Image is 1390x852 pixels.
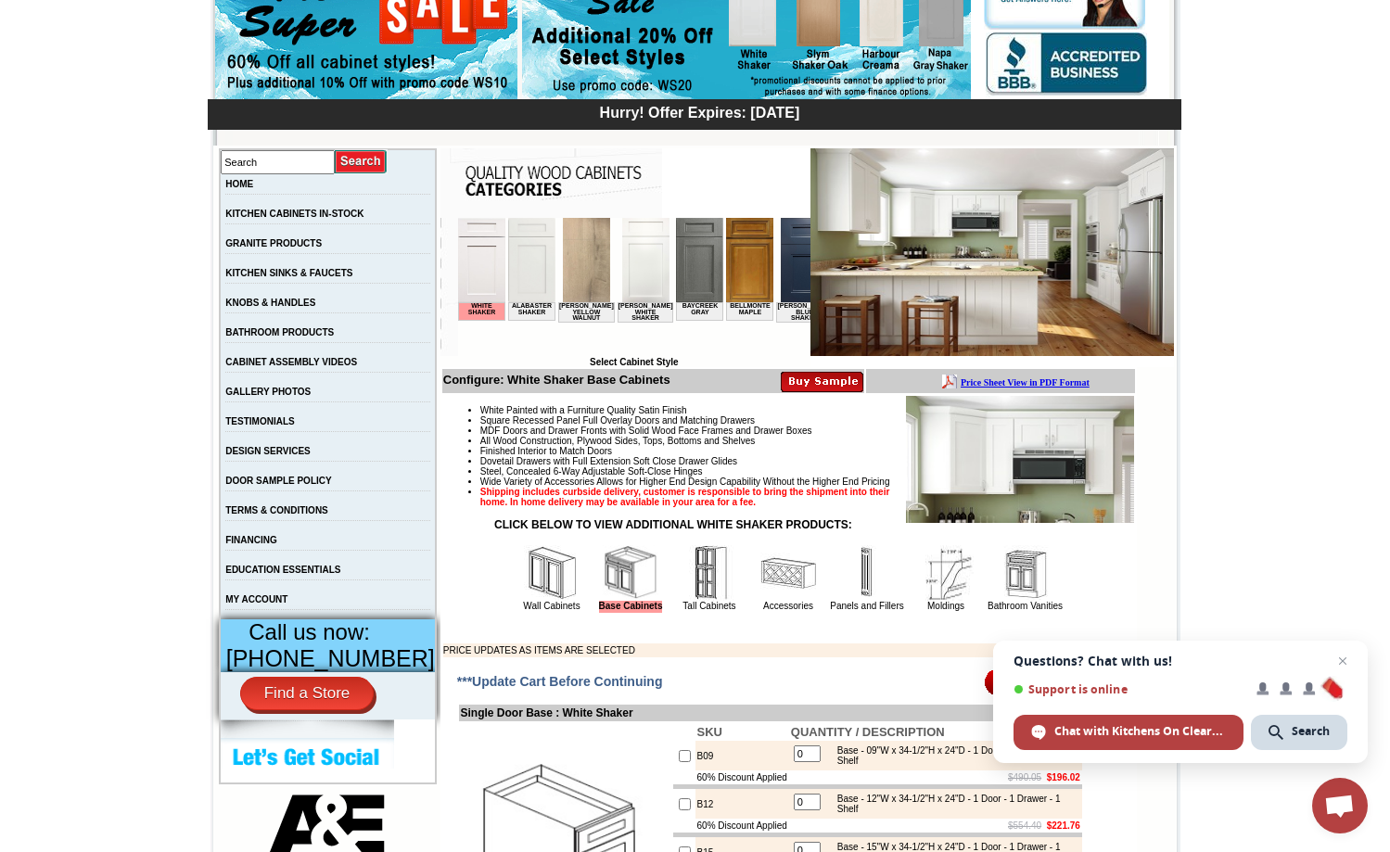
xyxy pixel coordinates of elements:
span: Search [1251,715,1347,750]
strong: CLICK BELOW TO VIEW ADDITIONAL WHITE SHAKER PRODUCTS: [494,518,852,531]
img: pdf.png [3,5,18,19]
a: GRANITE PRODUCTS [225,238,322,248]
b: Select Cabinet Style [590,357,679,367]
a: Open chat [1312,778,1368,833]
img: Panels and Fillers [839,545,895,601]
div: Base - 12"W x 34-1/2"H x 24"D - 1 Door - 1 Drawer - 1 Shelf [828,794,1078,814]
li: MDF Doors and Drawer Fronts with Solid Wood Face Frames and Drawer Boxes [480,426,1134,436]
a: Find a Store [240,677,375,710]
a: Bathroom Vanities [988,601,1063,611]
a: Tall Cabinets [682,601,735,611]
td: B12 [695,789,789,819]
li: White Painted with a Furniture Quality Satin Finish [480,405,1134,415]
span: Call us now: [249,619,370,644]
a: Moldings [927,601,964,611]
b: Configure: White Shaker Base Cabinets [443,373,670,387]
a: EDUCATION ESSENTIALS [225,565,340,575]
a: FINANCING [225,535,277,545]
img: Wall Cabinets [524,545,580,601]
a: CABINET ASSEMBLY VIDEOS [225,357,357,367]
b: $196.02 [1047,772,1080,782]
a: MY ACCOUNT [225,594,287,604]
td: 60% Discount Applied [695,819,789,833]
div: Hurry! Offer Expires: [DATE] [217,102,1181,121]
img: Product Image [906,396,1134,523]
s: $490.05 [1008,772,1041,782]
a: BATHROOM PRODUCTS [225,327,334,337]
td: B09 [695,741,789,770]
span: ***Update Cart Before Continuing [457,674,663,689]
span: Support is online [1014,682,1243,696]
li: Dovetail Drawers with Full Extension Soft Close Drawer Glides [480,456,1134,466]
td: [PERSON_NAME] Blue Shaker [318,84,375,105]
a: Base Cabinets [599,601,663,613]
a: DOOR SAMPLE POLICY [225,476,331,486]
a: Price Sheet View in PDF Format [21,3,150,19]
a: TERMS & CONDITIONS [225,505,328,515]
li: Square Recessed Panel Full Overlay Doors and Matching Drawers [480,415,1134,426]
b: QUANTITY / DESCRIPTION [791,725,945,739]
strong: Shipping includes curbside delivery, customer is responsible to bring the shipment into their hom... [480,487,890,507]
li: All Wood Construction, Plywood Sides, Tops, Bottoms and Shelves [480,436,1134,446]
a: DESIGN SERVICES [225,446,311,456]
b: $221.76 [1047,820,1080,831]
img: Moldings [918,545,974,601]
img: Bathroom Vanities [997,545,1052,601]
input: Submit [335,149,388,174]
a: Wall Cabinets [523,601,580,611]
td: 60% Discount Applied [695,770,789,784]
li: Steel, Concealed 6-Way Adjustable Soft-Close Hinges [480,466,1134,477]
a: HOME [225,179,253,189]
a: KITCHEN CABINETS IN-STOCK [225,209,363,219]
li: Finished Interior to Match Doors [480,446,1134,456]
input: Add to Cart [985,667,1086,697]
img: Tall Cabinets [682,545,737,601]
span: Questions? Chat with us! [1014,654,1347,668]
li: Wide Variety of Accessories Allows for Higher End Design Capability Without the Higher End Pricing [480,477,1134,487]
a: KITCHEN SINKS & FAUCETS [225,268,352,278]
a: KNOBS & HANDLES [225,298,315,308]
img: Base Cabinets [603,545,658,601]
iframe: Browser incompatible [458,218,810,357]
a: Panels and Fillers [830,601,903,611]
span: Chat with Kitchens On Clearance [1014,715,1243,750]
span: Search [1292,723,1330,740]
a: Accessories [763,601,813,611]
div: Base - 09"W x 34-1/2"H x 24"D - 1 Door - 1 Drawer - 1 Shelf [828,745,1078,766]
td: Single Door Base : White Shaker [459,705,1084,721]
span: [PHONE_NUMBER] [226,645,435,671]
a: GALLERY PHOTOS [225,387,311,397]
img: White Shaker [810,148,1174,356]
a: TESTIMONIALS [225,416,294,426]
span: Chat with Kitchens On Clearance [1054,723,1226,740]
img: Accessories [760,545,816,601]
td: PRICE UPDATES AS ITEMS ARE SELECTED [443,643,976,657]
b: Price Sheet View in PDF Format [21,7,150,18]
b: SKU [697,725,722,739]
s: $554.40 [1008,820,1041,831]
